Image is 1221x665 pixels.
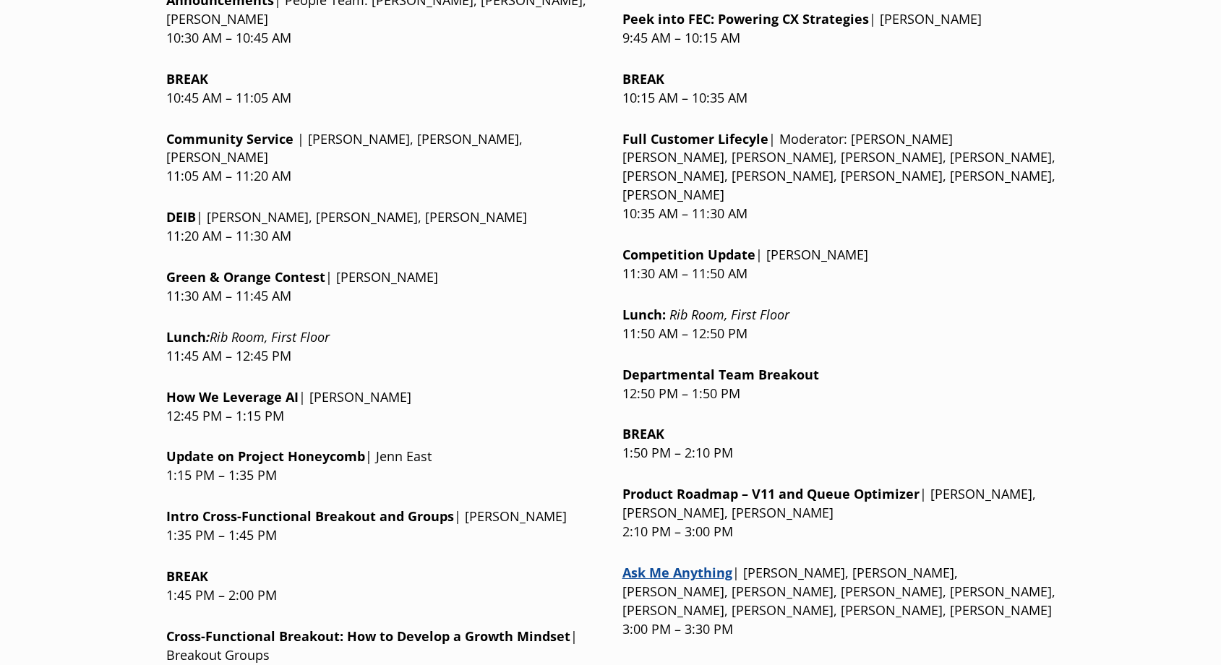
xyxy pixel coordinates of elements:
[166,208,196,226] strong: DEIB
[622,246,755,263] strong: Competition Update
[622,564,732,581] a: Link opens in a new window
[622,130,1055,224] p: | Moderator: [PERSON_NAME] [PERSON_NAME], [PERSON_NAME], [PERSON_NAME], [PERSON_NAME], [PERSON_NA...
[210,328,330,346] em: Rib Room, First Floor
[166,447,599,485] p: | Jenn East 1:15 PM – 1:35 PM
[166,268,325,286] strong: Green & Orange Contest
[622,10,1055,48] p: | [PERSON_NAME] 9:45 AM – 10:15 AM
[669,306,789,323] em: Rib Room, First Floor
[166,507,599,545] p: | [PERSON_NAME] 1:35 PM – 1:45 PM
[166,328,210,346] strong: Lunch
[622,485,920,502] strong: Product Roadmap – V11 and Queue Optimizer
[622,366,1055,403] p: 12:50 PM – 1:50 PM
[166,268,599,306] p: | [PERSON_NAME] 11:30 AM – 11:45 AM
[622,564,1055,639] p: | [PERSON_NAME], [PERSON_NAME], [PERSON_NAME], [PERSON_NAME], [PERSON_NAME], [PERSON_NAME], [PERS...
[622,70,664,87] strong: BREAK
[622,425,664,442] strong: BREAK
[622,485,1055,541] p: | [PERSON_NAME], [PERSON_NAME], [PERSON_NAME] 2:10 PM – 3:00 PM
[622,306,666,323] strong: :
[166,388,299,406] strong: How We Leverage AI
[166,70,208,87] strong: BREAK
[166,567,599,605] p: 1:45 PM – 2:00 PM
[166,447,365,465] strong: Update on Project Honeycomb
[622,10,869,27] strong: Peek into FEC: Powering CX Strategies
[166,208,599,246] p: | [PERSON_NAME], [PERSON_NAME], [PERSON_NAME] 11:20 AM – 11:30 AM
[622,70,1055,108] p: 10:15 AM – 10:35 AM
[166,507,454,525] strong: Intro Cross-Functional Breakout and Groups
[166,328,599,366] p: 11:45 AM – 12:45 PM
[166,130,599,186] p: | [PERSON_NAME], [PERSON_NAME], [PERSON_NAME] 11:05 AM – 11:20 AM
[166,567,208,585] strong: BREAK
[622,246,1055,283] p: | [PERSON_NAME] 11:30 AM – 11:50 AM
[622,306,1055,343] p: 11:50 AM – 12:50 PM
[357,627,570,645] strong: ow to Develop a Growth Mindset
[166,130,294,147] strong: Community Service
[622,306,662,323] strong: Lunch
[166,70,599,108] p: 10:45 AM – 11:05 AM
[622,366,819,383] strong: Departmental Team Breakout
[622,130,768,147] strong: Full Customer Lifecyle
[622,425,1055,463] p: 1:50 PM – 2:10 PM
[206,328,210,346] em: :
[166,388,599,426] p: | [PERSON_NAME] 12:45 PM – 1:15 PM
[166,627,570,645] strong: Cross-Functional Breakout: H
